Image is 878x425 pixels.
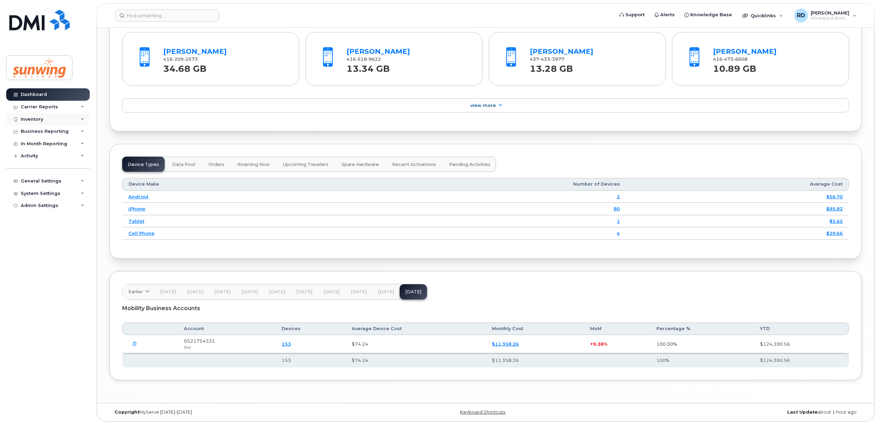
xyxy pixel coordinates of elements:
th: Average Cost [626,178,849,190]
span: Recent Activations [392,162,436,167]
a: $29.66 [826,230,843,236]
th: Average Device Cost [345,323,486,335]
a: $56.70 [826,194,843,199]
th: 100% [650,353,754,367]
th: Account [178,323,275,335]
span: [DATE] [160,289,176,295]
a: 1 [617,218,620,224]
span: 416 [347,57,381,62]
a: Keyboard Shortcuts [460,409,505,415]
span: Orders [208,162,224,167]
a: View More [122,98,849,113]
span: 473 [722,57,733,62]
a: [PERSON_NAME] [163,47,227,56]
span: 3977 [550,57,564,62]
strong: 34.68 GB [163,60,206,74]
span: 518 [356,57,367,62]
th: Number of Devices [335,178,626,190]
a: 153 [282,341,291,347]
td: $124,390.56 [754,335,849,353]
strong: 13.28 GB [530,60,573,74]
th: $124,390.56 [754,353,849,367]
span: [DATE] [187,289,203,295]
input: Find something... [115,9,219,22]
div: MyServe [DATE]–[DATE] [109,409,360,415]
th: Monthly Cost [486,323,584,335]
th: Device Make [122,178,335,190]
a: 4 [617,230,620,236]
span: 433 [539,57,550,62]
a: Cell Phone [128,230,155,236]
a: 2 [617,194,620,199]
a: Support [615,8,650,22]
span: [DATE] [323,289,340,295]
span: 6608 [733,57,748,62]
span: 209 [173,57,184,62]
td: $74.24 [345,335,486,353]
div: Richard DeBiasio [789,9,861,22]
th: Devices [275,323,346,335]
a: $95.82 [826,206,843,211]
span: [DATE] [269,289,285,295]
span: 437 [530,57,564,62]
span: View More [470,103,496,108]
span: Data Pool [172,162,195,167]
div: about 1 hour ago [611,409,862,415]
td: 100.00% [650,335,754,353]
a: $5.65 [829,218,843,224]
span: 0521754331 [184,338,215,344]
a: [PERSON_NAME] [347,47,410,56]
th: YTD [754,323,849,335]
span: 9.38% [593,341,607,347]
span: Spare Hardware [342,162,379,167]
a: Android [128,194,148,199]
div: Mobility Business Accounts [122,300,849,317]
a: [PERSON_NAME] [530,47,593,56]
div: Quicklinks [738,9,788,22]
span: + [590,341,593,347]
strong: Last Update [787,409,818,415]
strong: 13.34 GB [347,60,390,74]
span: Bell [184,345,191,350]
span: Knowledge Base [690,11,732,18]
a: Earlier [123,284,154,299]
span: [DATE] [214,289,231,295]
a: Knowledge Base [680,8,737,22]
span: Alerts [660,11,675,18]
span: 9622 [367,57,381,62]
a: 80 [614,206,620,211]
a: iPhone [128,206,145,211]
span: Wireless Admin [811,16,849,21]
span: Support [625,11,645,18]
span: Upcoming Travelers [283,162,329,167]
span: 416 [713,57,748,62]
th: Percentage % [650,323,754,335]
span: Earlier [128,288,143,295]
th: MoM [584,323,651,335]
span: Quicklinks [751,13,776,18]
span: Pending Activities [449,162,490,167]
span: 416 [163,57,198,62]
span: [DATE] [378,289,394,295]
th: 153 [275,353,346,367]
span: [PERSON_NAME] [811,10,849,16]
span: [DATE] [242,289,258,295]
a: $11,358.26 [492,341,519,347]
th: $74.24 [345,353,486,367]
th: $11,358.26 [486,353,584,367]
span: [DATE] [296,289,312,295]
span: [DATE] [351,289,367,295]
span: 2573 [184,57,198,62]
a: [PERSON_NAME] [713,47,777,56]
strong: 10.89 GB [713,60,756,74]
strong: Copyright [115,409,139,415]
a: Alerts [650,8,680,22]
a: Tablet [128,218,144,224]
span: Roaming Now [237,162,270,167]
span: RD [797,11,805,20]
